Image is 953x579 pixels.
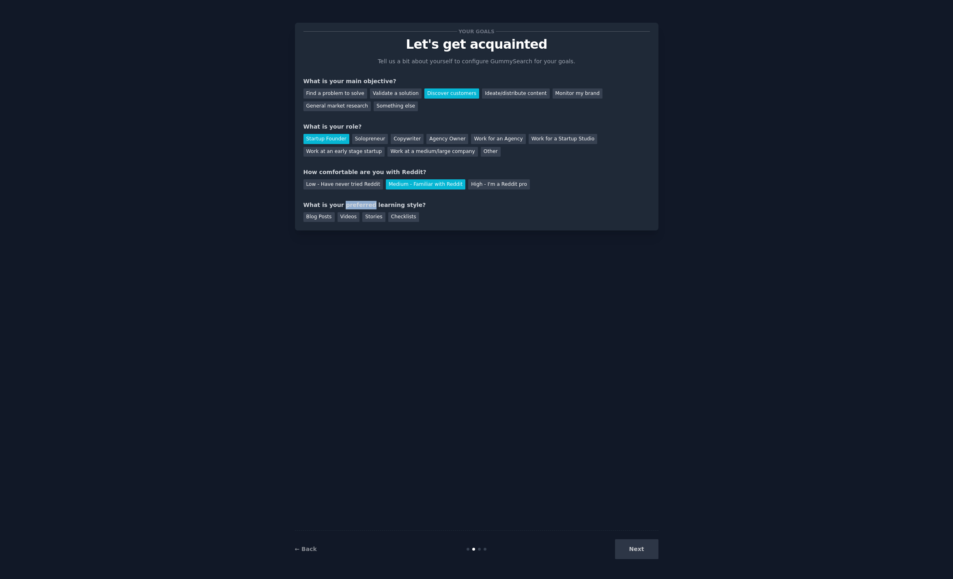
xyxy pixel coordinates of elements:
div: Something else [374,101,418,112]
div: Monitor my brand [553,88,602,99]
div: Work at an early stage startup [303,147,385,157]
p: Let's get acquainted [303,37,650,52]
div: Videos [338,212,360,222]
div: Low - Have never tried Reddit [303,179,383,189]
div: Agency Owner [426,134,468,144]
div: Validate a solution [370,88,422,99]
div: What is your role? [303,123,650,131]
div: How comfortable are you with Reddit? [303,168,650,176]
div: Blog Posts [303,212,335,222]
div: Other [481,147,501,157]
div: Work at a medium/large company [387,147,478,157]
div: Stories [362,212,385,222]
a: ← Back [295,546,317,552]
div: High - I'm a Reddit pro [468,179,530,189]
div: What is your main objective? [303,77,650,86]
p: Tell us a bit about yourself to configure GummySearch for your goals. [374,57,579,66]
span: Your goals [457,27,496,36]
div: Work for a Startup Studio [529,134,597,144]
div: Copywriter [391,134,424,144]
div: What is your preferred learning style? [303,201,650,209]
div: Work for an Agency [471,134,525,144]
div: General market research [303,101,371,112]
div: Ideate/distribute content [482,88,549,99]
div: Startup Founder [303,134,349,144]
div: Medium - Familiar with Reddit [386,179,465,189]
div: Discover customers [424,88,479,99]
div: Find a problem to solve [303,88,367,99]
div: Checklists [388,212,419,222]
div: Solopreneur [352,134,388,144]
